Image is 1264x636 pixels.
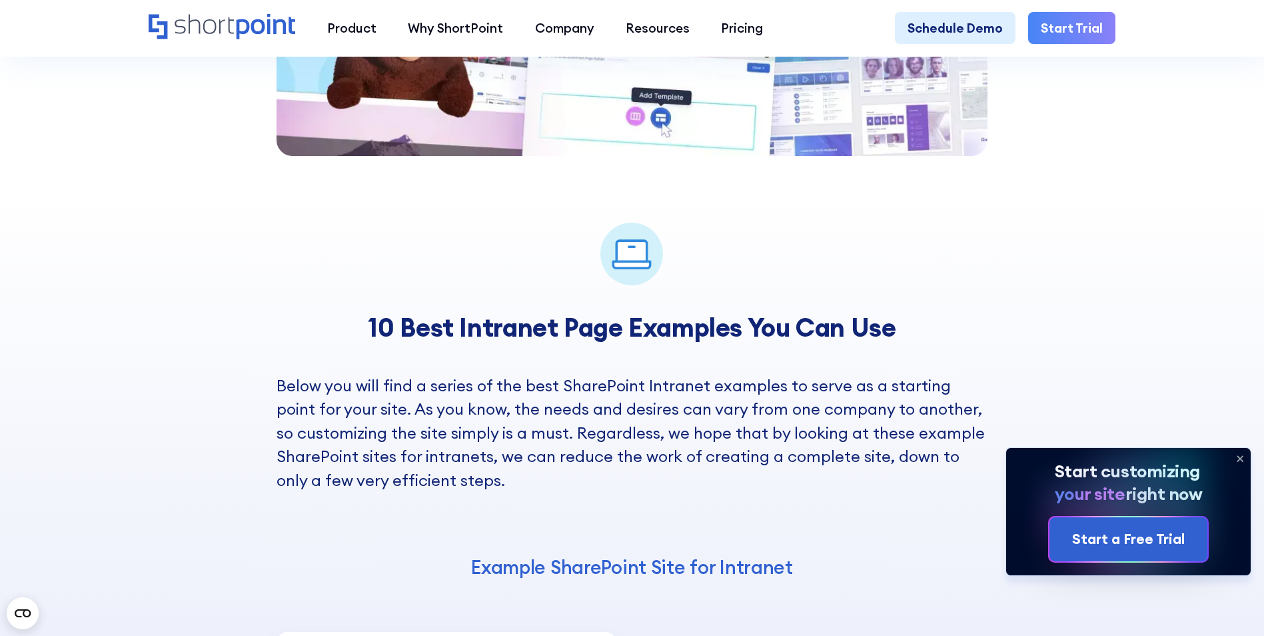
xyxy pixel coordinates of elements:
[368,311,896,343] strong: 10 Best Intranet Page Examples You Can Use
[311,12,392,43] a: Product
[535,19,594,37] div: Company
[895,12,1015,43] a: Schedule Demo
[626,19,690,37] div: Resources
[149,14,296,41] a: Home
[721,19,763,37] div: Pricing
[1049,517,1207,561] a: Start a Free Trial
[706,12,779,43] a: Pricing
[1028,12,1115,43] a: Start Trial
[392,12,519,43] a: Why ShortPoint
[327,19,376,37] div: Product
[277,555,987,580] h4: Example SharePoint Site for Intranet
[610,12,705,43] a: Resources
[519,12,610,43] a: Company
[408,19,503,37] div: Why ShortPoint
[277,374,987,493] p: Below you will find a series of the best SharePoint Intranet examples to serve as a starting poin...
[1072,529,1185,550] div: Start a Free Trial
[7,597,39,629] button: Open CMP widget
